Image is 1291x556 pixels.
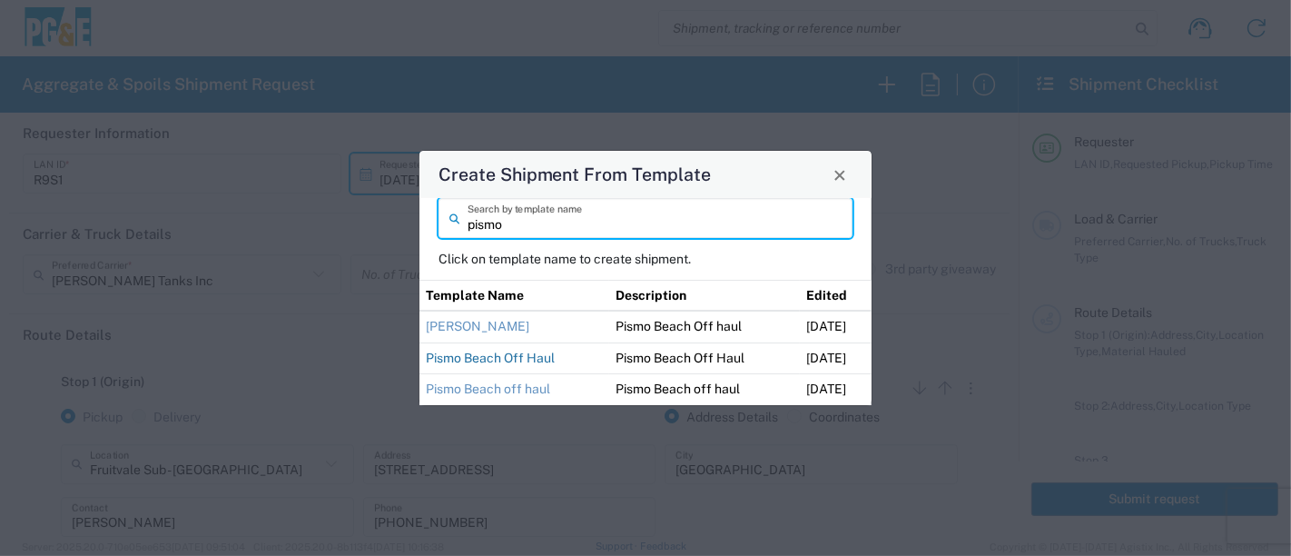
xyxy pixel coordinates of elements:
th: Edited [800,281,872,312]
button: Close [827,162,852,187]
td: [DATE] [800,374,872,405]
a: Pismo Beach off haul [426,382,550,396]
td: [DATE] [800,311,872,343]
h4: Create Shipment From Template [439,161,712,187]
td: Pismo Beach Off Haul [609,343,799,374]
th: Description [609,281,799,312]
td: Pismo Beach Off haul [609,311,799,343]
p: Click on template name to create shipment. [439,251,852,267]
td: Pismo Beach off haul [609,374,799,405]
th: Template Name [419,281,609,312]
a: Pismo Beach Off Haul [426,351,555,365]
td: [DATE] [800,343,872,374]
table: Shipment templates [419,280,872,405]
a: [PERSON_NAME] [426,319,529,333]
